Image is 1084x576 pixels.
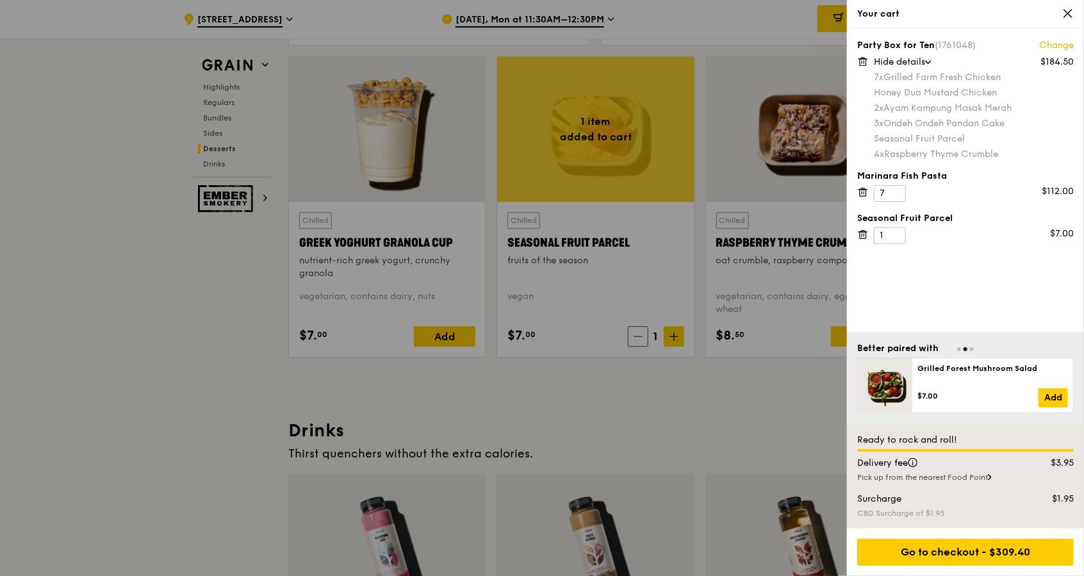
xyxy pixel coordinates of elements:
span: 3x [874,118,883,129]
span: Go to slide 1 [957,347,961,351]
div: Party Box for Ten [857,39,1074,52]
span: 2x [874,103,883,113]
div: Seasonal Fruit Parcel [857,212,1074,225]
div: Marinara Fish Pasta [857,170,1074,183]
div: Grilled Farm Fresh Chicken [874,71,1074,84]
div: Grilled Forest Mushroom Salad [917,363,1068,374]
a: Change [1039,39,1074,52]
div: Honey Duo Mustard Chicken [874,86,1074,99]
div: Seasonal Fruit Parcel [874,133,1074,145]
span: 7x [874,72,883,83]
div: Better paired with [857,342,939,355]
div: Pick up from the nearest Food Point [857,472,1074,482]
a: Add [1039,388,1068,407]
div: $3.95 [1024,457,1082,470]
span: (1761048) [935,40,976,51]
div: $184.50 [1040,56,1074,69]
div: Your cart [857,8,1074,21]
div: Raspberry Thyme Crumble [874,148,1074,161]
div: Ondeh Ondeh Pandan Cake [874,117,1074,130]
span: Go to slide 2 [964,347,967,351]
div: $7.00 [1050,227,1074,240]
div: Delivery fee [850,457,1024,470]
div: $1.95 [1024,493,1082,506]
div: CBD Surcharge of $1.95 [857,508,1074,518]
span: Go to slide 3 [970,347,974,351]
div: Surcharge [850,493,1024,506]
div: $7.00 [917,391,1039,401]
div: $112.00 [1042,185,1074,198]
div: Ready to rock and roll! [857,434,1074,447]
div: Ayam Kampung Masak Merah [874,102,1074,115]
span: Hide details [874,56,925,67]
span: 4x [874,149,884,160]
div: Go to checkout - $309.40 [857,539,1074,566]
